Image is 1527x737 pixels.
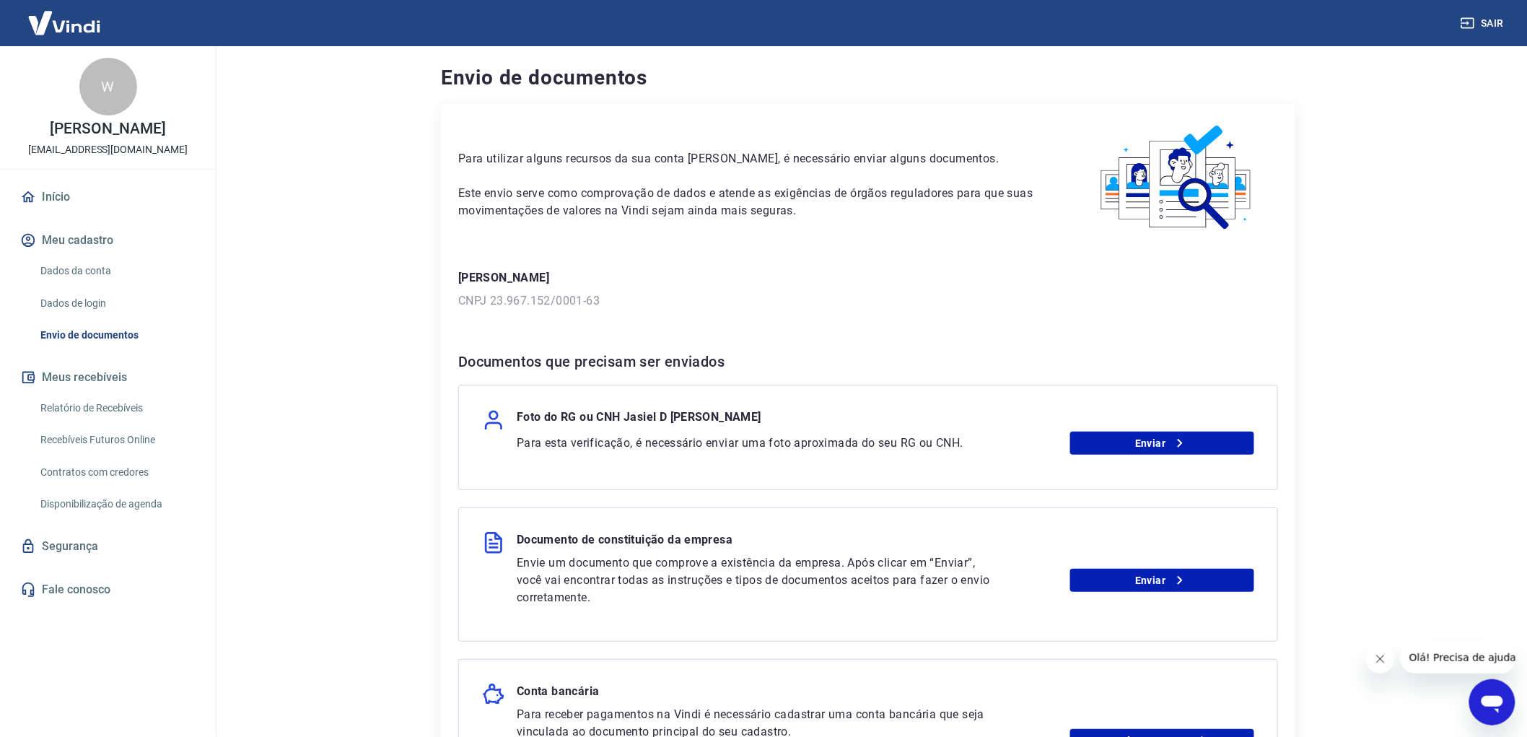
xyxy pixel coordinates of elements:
img: file.3f2e98d22047474d3a157069828955b5.svg [482,531,505,554]
a: Enviar [1070,569,1255,592]
p: CNPJ 23.967.152/0001-63 [458,292,1278,310]
a: Fale conosco [17,574,198,606]
a: Contratos com credores [35,458,198,487]
p: Foto do RG ou CNH Jasiel D [PERSON_NAME] [517,409,761,432]
p: [PERSON_NAME] [458,269,1278,287]
p: Documento de constituição da empresa [517,531,732,554]
button: Sair [1458,10,1510,37]
a: Enviar [1070,432,1255,455]
span: Olá! Precisa de ajuda? [9,10,121,22]
button: Meus recebíveis [17,362,198,393]
img: user.af206f65c40a7206969b71a29f56cfb7.svg [482,409,505,432]
a: Dados da conta [35,256,198,286]
p: [PERSON_NAME] [50,121,165,136]
img: money_pork.0c50a358b6dafb15dddc3eea48f23780.svg [482,683,505,706]
a: Segurança [17,531,198,562]
p: [EMAIL_ADDRESS][DOMAIN_NAME] [28,142,188,157]
iframe: Fechar mensagem [1366,645,1395,673]
div: W [79,58,137,115]
p: Para utilizar alguns recursos da sua conta [PERSON_NAME], é necessário enviar alguns documentos. [458,150,1042,167]
iframe: Mensagem da empresa [1401,642,1515,673]
h6: Documentos que precisam ser enviados [458,350,1278,373]
a: Envio de documentos [35,320,198,350]
img: waiting_documents.41d9841a9773e5fdf392cede4d13b617.svg [1077,121,1278,235]
img: Vindi [17,1,111,45]
p: Envie um documento que comprove a existência da empresa. Após clicar em “Enviar”, você vai encont... [517,554,996,606]
a: Relatório de Recebíveis [35,393,198,423]
p: Para esta verificação, é necessário enviar uma foto aproximada do seu RG ou CNH. [517,435,996,452]
iframe: Botão para abrir a janela de mensagens [1469,679,1515,725]
a: Início [17,181,198,213]
a: Dados de login [35,289,198,318]
h4: Envio de documentos [441,64,1295,92]
a: Disponibilização de agenda [35,489,198,519]
a: Recebíveis Futuros Online [35,425,198,455]
p: Este envio serve como comprovação de dados e atende as exigências de órgãos reguladores para que ... [458,185,1042,219]
button: Meu cadastro [17,224,198,256]
p: Conta bancária [517,683,600,706]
